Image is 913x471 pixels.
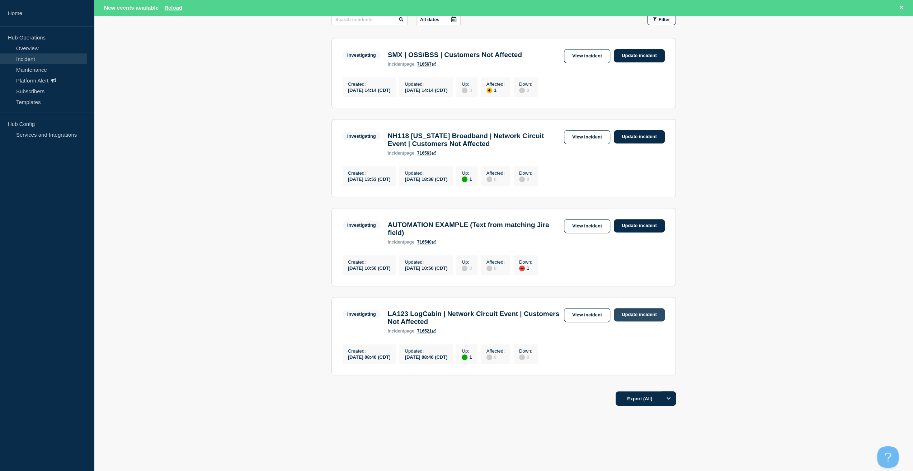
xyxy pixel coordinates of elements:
[405,170,447,176] p: Updated :
[388,62,414,67] p: page
[486,265,492,271] div: disabled
[405,265,447,271] div: [DATE] 10:56 (CDT)
[388,151,414,156] p: page
[486,265,505,271] div: 0
[417,240,436,245] a: 716540
[405,176,447,182] div: [DATE] 18:38 (CDT)
[388,221,560,237] h3: AUTOMATION EXAMPLE (Text from matching Jira field)
[519,81,532,87] p: Down :
[462,88,467,93] div: disabled
[462,176,467,182] div: up
[486,88,492,93] div: affected
[519,170,532,176] p: Down :
[486,354,492,360] div: disabled
[614,130,665,143] a: Update incident
[519,265,532,271] div: 1
[462,259,472,265] p: Up :
[343,221,381,229] span: Investigating
[405,81,447,87] p: Updated :
[462,354,472,360] div: 1
[343,51,381,59] span: Investigating
[486,348,505,354] p: Affected :
[348,259,391,265] p: Created :
[462,87,472,93] div: 0
[614,308,665,321] a: Update incident
[417,62,436,67] a: 716567
[388,240,414,245] p: page
[420,17,439,22] p: All dates
[462,265,472,271] div: 0
[877,446,899,468] iframe: Help Scout Beacon - Open
[519,354,525,360] div: disabled
[659,17,670,22] span: Filter
[348,81,391,87] p: Created :
[462,348,472,354] p: Up :
[164,5,182,11] button: Reload
[486,176,492,182] div: disabled
[564,49,610,63] a: View incident
[104,5,159,11] span: New events available
[388,329,404,334] span: incident
[405,87,447,93] div: [DATE] 14:14 (CDT)
[462,176,472,182] div: 1
[614,219,665,232] a: Update incident
[486,81,505,87] p: Affected :
[519,265,525,271] div: down
[519,87,532,93] div: 0
[519,88,525,93] div: disabled
[614,49,665,62] a: Update incident
[519,176,532,182] div: 0
[405,348,447,354] p: Updated :
[348,87,391,93] div: [DATE] 14:14 (CDT)
[348,170,391,176] p: Created :
[462,265,467,271] div: disabled
[662,391,676,406] button: Options
[388,151,404,156] span: incident
[388,240,404,245] span: incident
[519,259,532,265] p: Down :
[564,130,610,144] a: View incident
[343,310,381,318] span: Investigating
[486,170,505,176] p: Affected :
[462,170,472,176] p: Up :
[388,62,404,67] span: incident
[564,219,610,233] a: View incident
[616,391,676,406] button: Export (All)
[486,176,505,182] div: 0
[405,259,447,265] p: Updated :
[388,310,560,326] h3: LA123 LogCabin | Network Circuit Event | Customers Not Affected
[519,354,532,360] div: 0
[348,176,391,182] div: [DATE] 13:53 (CDT)
[486,259,505,265] p: Affected :
[348,348,391,354] p: Created :
[331,14,408,25] input: Search incidents
[564,308,610,322] a: View incident
[343,132,381,140] span: Investigating
[388,329,414,334] p: page
[388,132,560,148] h3: NH118 [US_STATE] Broadband | Network Circuit Event | Customers Not Affected
[417,329,436,334] a: 716521
[486,354,505,360] div: 0
[519,176,525,182] div: disabled
[348,265,391,271] div: [DATE] 10:56 (CDT)
[348,354,391,360] div: [DATE] 08:46 (CDT)
[388,51,522,59] h3: SMX | OSS/BSS | Customers Not Affected
[462,81,472,87] p: Up :
[405,354,447,360] div: [DATE] 08:46 (CDT)
[462,354,467,360] div: up
[486,87,505,93] div: 1
[647,14,676,25] button: Filter
[417,151,436,156] a: 716563
[519,348,532,354] p: Down :
[416,14,461,25] button: All dates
